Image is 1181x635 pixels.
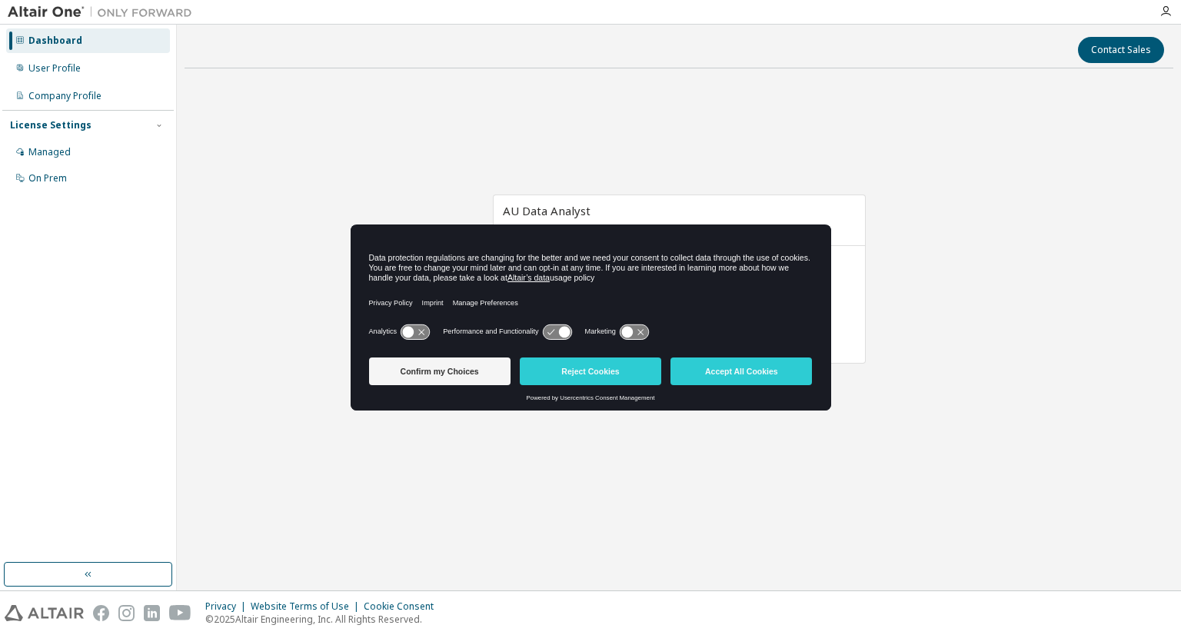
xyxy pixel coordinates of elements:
[144,605,160,621] img: linkedin.svg
[364,600,443,613] div: Cookie Consent
[28,62,81,75] div: User Profile
[10,119,91,131] div: License Settings
[169,605,191,621] img: youtube.svg
[118,605,135,621] img: instagram.svg
[28,146,71,158] div: Managed
[5,605,84,621] img: altair_logo.svg
[251,600,364,613] div: Website Terms of Use
[28,35,82,47] div: Dashboard
[28,90,101,102] div: Company Profile
[8,5,200,20] img: Altair One
[205,613,443,626] p: © 2025 Altair Engineering, Inc. All Rights Reserved.
[503,203,590,218] span: AU Data Analyst
[28,172,67,185] div: On Prem
[205,600,251,613] div: Privacy
[503,222,852,235] p: Expires on [DATE] UTC
[93,605,109,621] img: facebook.svg
[1078,37,1164,63] button: Contact Sales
